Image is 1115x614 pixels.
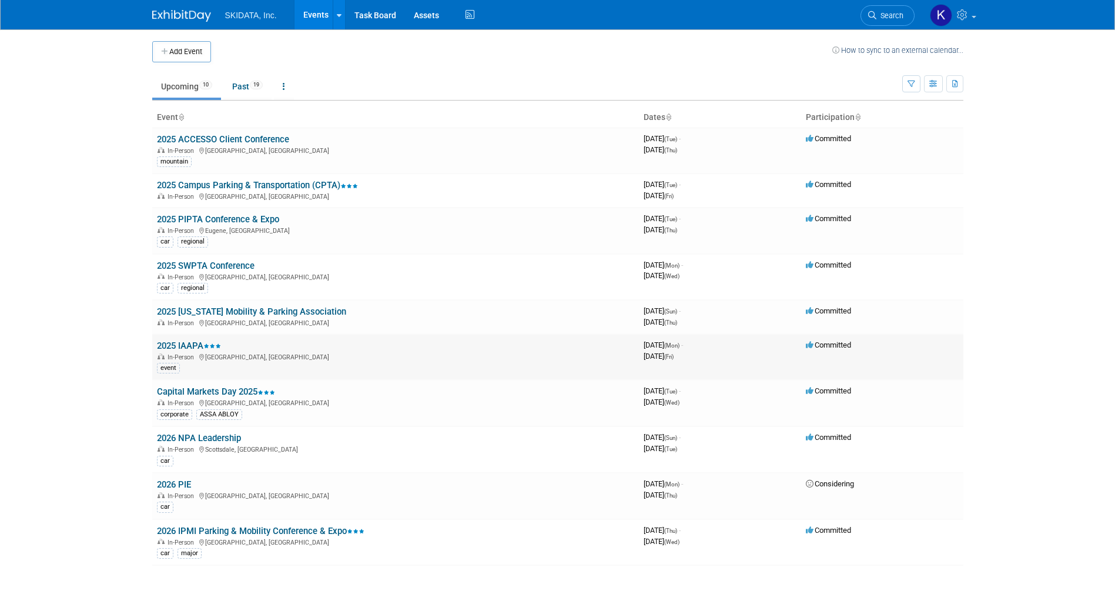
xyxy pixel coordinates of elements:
div: [GEOGRAPHIC_DATA], [GEOGRAPHIC_DATA] [157,191,634,201]
img: In-Person Event [158,319,165,325]
span: SKIDATA, Inc. [225,11,277,20]
span: [DATE] [644,398,679,406]
div: car [157,456,173,466]
span: [DATE] [644,134,681,143]
span: In-Person [168,147,197,155]
span: - [681,261,683,269]
img: In-Person Event [158,399,165,405]
span: [DATE] [644,526,681,535]
span: In-Person [168,492,197,500]
a: Upcoming10 [152,75,221,98]
span: (Thu) [664,492,677,499]
th: Event [152,108,639,128]
span: In-Person [168,399,197,407]
span: [DATE] [644,225,677,234]
th: Participation [801,108,963,128]
span: In-Person [168,446,197,453]
button: Add Event [152,41,211,62]
span: [DATE] [644,180,681,189]
span: [DATE] [644,444,677,453]
span: In-Person [168,319,197,327]
span: Committed [806,526,851,535]
span: In-Person [168,273,197,281]
span: (Wed) [664,399,679,406]
div: regional [178,283,208,293]
span: (Thu) [664,147,677,153]
span: [DATE] [644,145,677,154]
div: event [157,363,180,373]
span: Committed [806,214,851,223]
div: [GEOGRAPHIC_DATA], [GEOGRAPHIC_DATA] [157,318,634,327]
div: Scottsdale, [GEOGRAPHIC_DATA] [157,444,634,453]
span: In-Person [168,193,197,201]
span: - [681,479,683,488]
div: corporate [157,409,192,420]
span: - [679,526,681,535]
span: [DATE] [644,271,679,280]
div: regional [178,236,208,247]
a: 2026 PIE [157,479,191,490]
span: (Fri) [664,353,674,360]
div: major [178,548,202,559]
span: - [679,306,681,315]
span: - [679,386,681,395]
span: [DATE] [644,352,674,361]
div: car [157,548,173,559]
span: (Tue) [664,182,677,188]
span: (Wed) [664,539,679,545]
span: [DATE] [644,537,679,546]
span: [DATE] [644,318,677,326]
span: [DATE] [644,306,681,315]
img: In-Person Event [158,353,165,359]
a: 2025 IAAPA [157,341,221,351]
span: Committed [806,180,851,189]
span: Committed [806,306,851,315]
img: Kim Masoner [930,4,952,26]
a: How to sync to an external calendar... [832,46,963,55]
a: 2025 PIPTA Conference & Expo [157,214,279,225]
span: [DATE] [644,433,681,442]
span: (Sun) [664,435,677,441]
div: [GEOGRAPHIC_DATA], [GEOGRAPHIC_DATA] [157,398,634,407]
span: [DATE] [644,214,681,223]
a: 2026 IPMI Parking & Mobility Conference & Expo [157,526,364,536]
span: - [679,433,681,442]
div: [GEOGRAPHIC_DATA], [GEOGRAPHIC_DATA] [157,490,634,500]
span: Considering [806,479,854,488]
span: [DATE] [644,490,677,499]
img: In-Person Event [158,227,165,233]
span: (Thu) [664,528,677,534]
a: Sort by Event Name [178,112,184,122]
div: car [157,502,173,512]
span: - [679,134,681,143]
span: (Tue) [664,136,677,142]
div: Eugene, [GEOGRAPHIC_DATA] [157,225,634,235]
span: (Tue) [664,388,677,395]
span: (Thu) [664,227,677,233]
span: Committed [806,386,851,395]
a: Sort by Participation Type [855,112,860,122]
a: 2025 [US_STATE] Mobility & Parking Association [157,306,346,317]
span: (Thu) [664,319,677,326]
span: (Mon) [664,481,679,488]
span: 19 [250,81,263,89]
span: [DATE] [644,386,681,395]
div: [GEOGRAPHIC_DATA], [GEOGRAPHIC_DATA] [157,145,634,155]
img: In-Person Event [158,193,165,199]
span: Search [876,11,903,20]
span: [DATE] [644,479,683,488]
a: 2025 ACCESSO Client Conference [157,134,289,145]
img: In-Person Event [158,539,165,545]
a: 2026 NPA Leadership [157,433,241,443]
span: In-Person [168,353,197,361]
img: In-Person Event [158,446,165,452]
a: Sort by Start Date [665,112,671,122]
div: [GEOGRAPHIC_DATA], [GEOGRAPHIC_DATA] [157,537,634,546]
span: (Tue) [664,216,677,222]
span: Committed [806,134,851,143]
div: [GEOGRAPHIC_DATA], [GEOGRAPHIC_DATA] [157,352,634,361]
a: Past19 [223,75,272,98]
span: (Sun) [664,308,677,315]
th: Dates [639,108,801,128]
span: - [679,180,681,189]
